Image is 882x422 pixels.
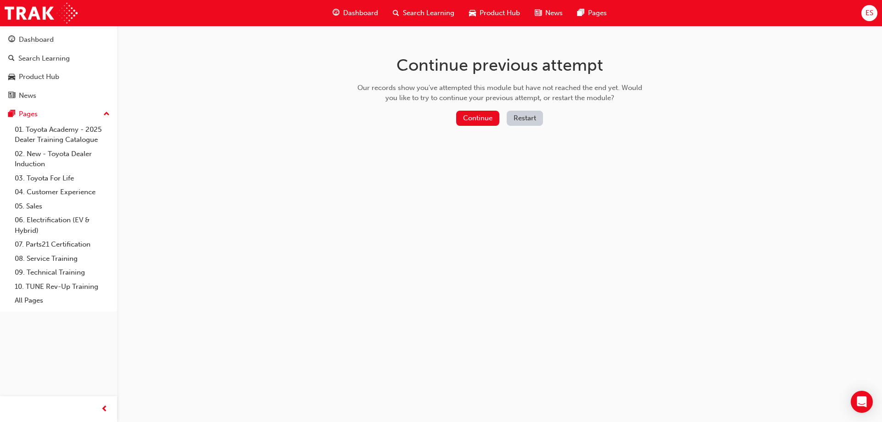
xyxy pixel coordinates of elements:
a: 05. Sales [11,199,113,214]
a: car-iconProduct Hub [462,4,527,23]
a: guage-iconDashboard [325,4,385,23]
button: Pages [4,106,113,123]
span: Dashboard [343,8,378,18]
span: News [545,8,563,18]
a: 04. Customer Experience [11,185,113,199]
span: ES [865,8,873,18]
button: Restart [507,111,543,126]
a: 08. Service Training [11,252,113,266]
span: prev-icon [101,404,108,415]
div: Pages [19,109,38,119]
a: 10. TUNE Rev-Up Training [11,280,113,294]
span: guage-icon [333,7,339,19]
div: News [19,90,36,101]
span: pages-icon [8,110,15,118]
a: News [4,87,113,104]
span: guage-icon [8,36,15,44]
a: news-iconNews [527,4,570,23]
div: Open Intercom Messenger [851,391,873,413]
span: news-icon [535,7,542,19]
button: DashboardSearch LearningProduct HubNews [4,29,113,106]
a: 07. Parts21 Certification [11,237,113,252]
span: pages-icon [577,7,584,19]
a: Product Hub [4,68,113,85]
a: Search Learning [4,50,113,67]
span: car-icon [469,7,476,19]
img: Trak [5,3,78,23]
span: search-icon [393,7,399,19]
button: ES [861,5,877,21]
div: Our records show you've attempted this module but have not reached the end yet. Would you like to... [354,83,645,103]
a: 01. Toyota Academy - 2025 Dealer Training Catalogue [11,123,113,147]
a: 06. Electrification (EV & Hybrid) [11,213,113,237]
a: 03. Toyota For Life [11,171,113,186]
span: news-icon [8,92,15,100]
a: Dashboard [4,31,113,48]
span: up-icon [103,108,110,120]
div: Product Hub [19,72,59,82]
button: Continue [456,111,499,126]
span: car-icon [8,73,15,81]
a: 09. Technical Training [11,265,113,280]
a: 02. New - Toyota Dealer Induction [11,147,113,171]
a: pages-iconPages [570,4,614,23]
span: search-icon [8,55,15,63]
h1: Continue previous attempt [354,55,645,75]
div: Search Learning [18,53,70,64]
a: search-iconSearch Learning [385,4,462,23]
div: Dashboard [19,34,54,45]
a: All Pages [11,293,113,308]
span: Product Hub [480,8,520,18]
span: Search Learning [403,8,454,18]
span: Pages [588,8,607,18]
